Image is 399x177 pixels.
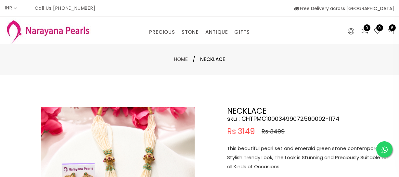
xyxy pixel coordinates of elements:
a: GIFTS [234,27,250,37]
span: Rs 3149 [227,128,255,135]
a: 0 [374,27,381,36]
a: ANTIQUE [205,27,228,37]
span: Rs 3499 [262,128,285,135]
span: Free Delivery across [GEOGRAPHIC_DATA] [294,5,394,12]
h4: sku : CHTPMC10003499072560002-1174 [227,115,390,123]
p: Call Us [PHONE_NUMBER] [35,6,96,10]
h2: NECKLACE [227,107,390,115]
button: 6 [386,27,394,36]
span: 6 [389,24,396,31]
a: Home [174,56,188,63]
a: STONE [182,27,199,37]
span: 0 [364,24,370,31]
span: / [193,56,195,63]
a: PRECIOUS [149,27,175,37]
a: 0 [361,27,369,36]
span: NECKLACE [200,56,225,63]
span: 0 [376,24,383,31]
p: This beautiful pearl set and emerald green stone contemporary & Stylish Trendy Look, The Look is ... [227,144,390,171]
